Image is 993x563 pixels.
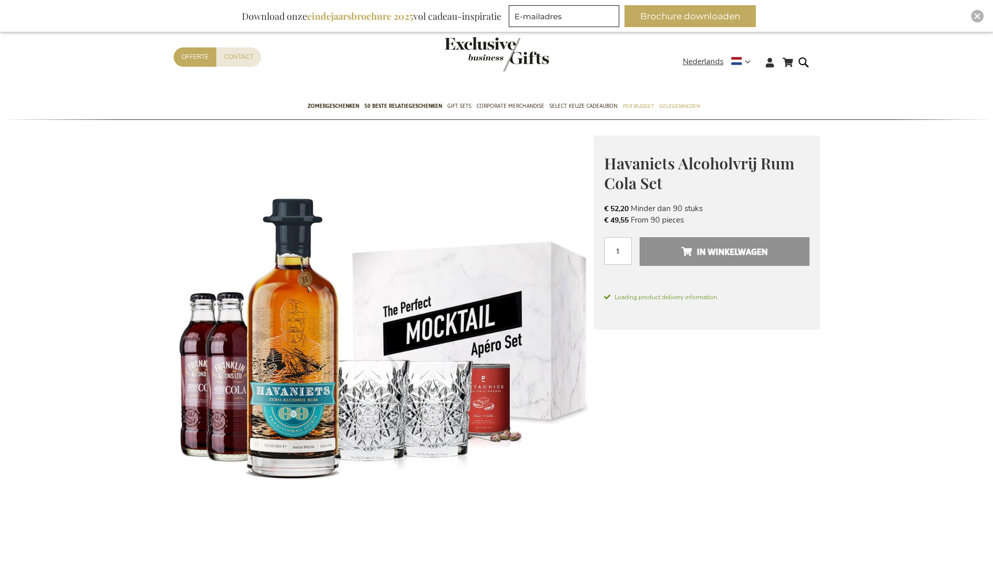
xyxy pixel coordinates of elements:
[445,37,549,71] img: Exclusive Business gifts logo
[447,101,471,112] span: Gift Sets
[622,94,654,120] a: Per Budget
[174,136,594,555] img: Havaniets non-alcoholic Rum Cola Set
[307,10,413,22] b: eindejaarsbrochure 2025
[216,47,261,67] a: Contact
[622,101,654,112] span: Per Budget
[604,153,794,194] span: Havaniets Alcoholvrij Rum Cola Set
[174,47,216,67] a: Offerte
[604,214,810,226] li: From 90 pieces
[659,94,700,120] a: Gelegenheden
[476,94,544,120] a: Corporate Merchandise
[476,101,544,112] span: Corporate Merchandise
[683,56,724,68] span: Nederlands
[624,5,756,27] button: Brochure downloaden
[509,5,619,27] input: E-mailadres
[604,215,629,225] span: € 49,55
[604,203,810,214] li: Minder dan 90 stuks
[604,237,632,265] input: Aantal
[659,101,700,112] span: Gelegenheden
[308,94,359,120] a: Zomergeschenken
[549,94,617,120] a: Select Keuze Cadeaubon
[971,10,984,22] div: Close
[509,5,622,30] form: marketing offers and promotions
[237,5,506,27] div: Download onze vol cadeau-inspiratie
[549,101,617,112] span: Select Keuze Cadeaubon
[974,13,980,19] img: Close
[447,94,471,120] a: Gift Sets
[308,101,359,112] span: Zomergeschenken
[604,204,629,214] span: € 52,20
[364,94,442,120] a: 50 beste relatiegeschenken
[364,101,442,112] span: 50 beste relatiegeschenken
[604,292,810,302] span: Loading product delivery information.
[445,37,497,71] a: store logo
